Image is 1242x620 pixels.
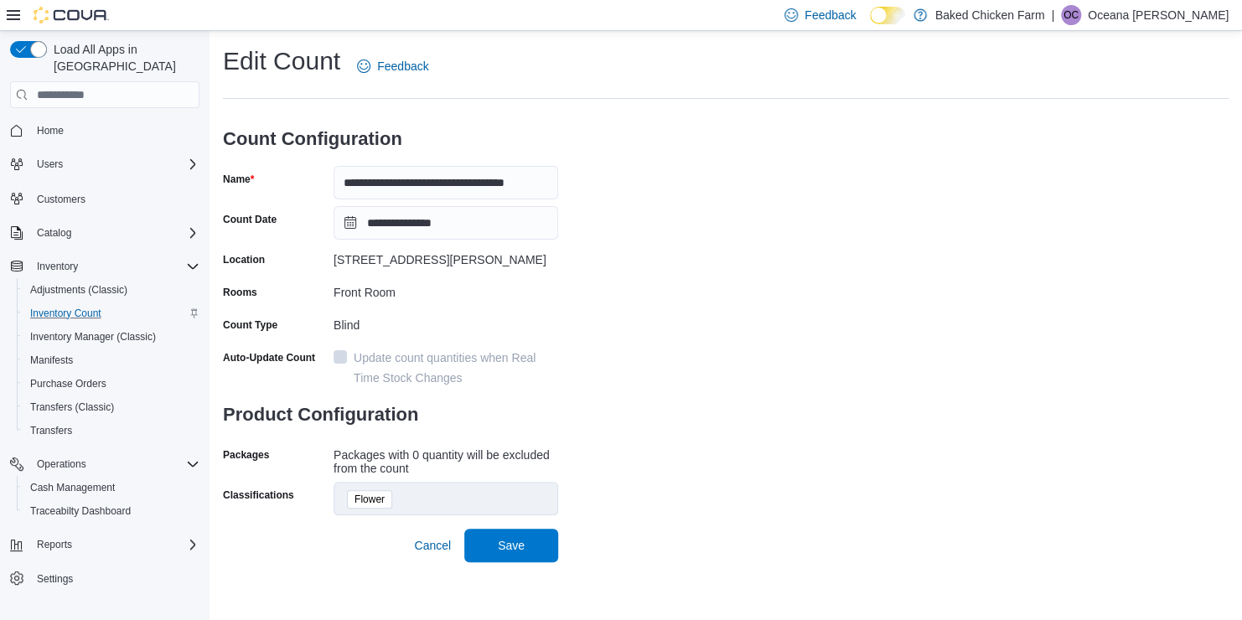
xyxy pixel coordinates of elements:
span: Manifests [23,350,199,370]
a: Purchase Orders [23,374,113,394]
button: Users [30,154,70,174]
div: Update count quantities when Real Time Stock Changes [354,348,558,388]
span: Cash Management [23,478,199,498]
h3: Product Configuration [223,388,558,442]
label: Count Type [223,318,277,332]
span: Load All Apps in [GEOGRAPHIC_DATA] [47,41,199,75]
a: Traceabilty Dashboard [23,501,137,521]
a: Manifests [23,350,80,370]
span: Traceabilty Dashboard [30,504,131,518]
span: Cash Management [30,481,115,494]
label: Name [223,173,254,186]
span: Inventory Manager (Classic) [23,327,199,347]
div: Oceana Castro [1061,5,1081,25]
button: Settings [3,566,206,591]
span: Users [37,158,63,171]
label: Count Date [223,213,277,226]
button: Traceabilty Dashboard [17,499,206,523]
span: Customers [37,193,85,206]
h1: Edit Count [223,44,340,78]
span: OC [1063,5,1079,25]
span: Catalog [37,226,71,240]
a: Transfers [23,421,79,441]
span: Inventory Count [23,303,199,323]
button: Operations [30,454,93,474]
span: Home [30,120,199,141]
span: Customers [30,188,199,209]
span: Cancel [414,537,451,554]
span: Flower [354,491,385,508]
label: Packages [223,448,269,462]
button: Reports [30,535,79,555]
a: Home [30,121,70,141]
span: Feedback [805,7,856,23]
span: Reports [37,538,72,551]
span: Catalog [30,223,199,243]
button: Users [3,152,206,176]
span: Flower [347,490,392,509]
a: Inventory Count [23,303,108,323]
h3: Count Configuration [223,112,558,166]
button: Save [464,529,558,562]
span: Transfers (Classic) [30,400,114,414]
a: Feedback [350,49,435,83]
span: Transfers [30,424,72,437]
a: Transfers (Classic) [23,397,121,417]
span: Settings [30,568,199,589]
button: Cancel [407,529,458,562]
img: Cova [34,7,109,23]
p: Baked Chicken Farm [935,5,1045,25]
span: Home [37,124,64,137]
span: Adjustments (Classic) [30,283,127,297]
a: Inventory Manager (Classic) [23,327,163,347]
span: Manifests [30,354,73,367]
a: Settings [30,569,80,589]
label: Auto-Update Count [223,351,315,364]
input: Press the down key to open a popover containing a calendar. [334,206,558,240]
button: Catalog [30,223,78,243]
button: Home [3,118,206,142]
button: Catalog [3,221,206,245]
button: Customers [3,186,206,210]
button: Adjustments (Classic) [17,278,206,302]
span: Operations [37,457,86,471]
span: Transfers [23,421,199,441]
label: Rooms [223,286,257,299]
button: Inventory [30,256,85,276]
a: Customers [30,189,92,209]
span: Purchase Orders [23,374,199,394]
span: Inventory Count [30,307,101,320]
span: Traceabilty Dashboard [23,501,199,521]
span: Purchase Orders [30,377,106,390]
div: Front Room [334,279,558,299]
span: Transfers (Classic) [23,397,199,417]
input: Dark Mode [870,7,905,24]
button: Inventory Count [17,302,206,325]
span: Reports [30,535,199,555]
p: | [1051,5,1054,25]
button: Inventory Manager (Classic) [17,325,206,349]
span: Inventory [37,260,78,273]
button: Manifests [17,349,206,372]
button: Transfers [17,419,206,442]
div: [STREET_ADDRESS][PERSON_NAME] [334,246,558,266]
button: Inventory [3,255,206,278]
span: Inventory [30,256,199,276]
span: Feedback [377,58,428,75]
span: Users [30,154,199,174]
button: Transfers (Classic) [17,395,206,419]
p: Oceana [PERSON_NAME] [1088,5,1229,25]
button: Cash Management [17,476,206,499]
div: Blind [334,312,558,332]
span: Save [498,537,525,554]
span: Operations [30,454,199,474]
label: Location [223,253,265,266]
button: Purchase Orders [17,372,206,395]
span: Settings [37,572,73,586]
a: Adjustments (Classic) [23,280,134,300]
div: Packages with 0 quantity will be excluded from the count [334,442,558,475]
span: Inventory Manager (Classic) [30,330,156,344]
span: Adjustments (Classic) [23,280,199,300]
button: Operations [3,452,206,476]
